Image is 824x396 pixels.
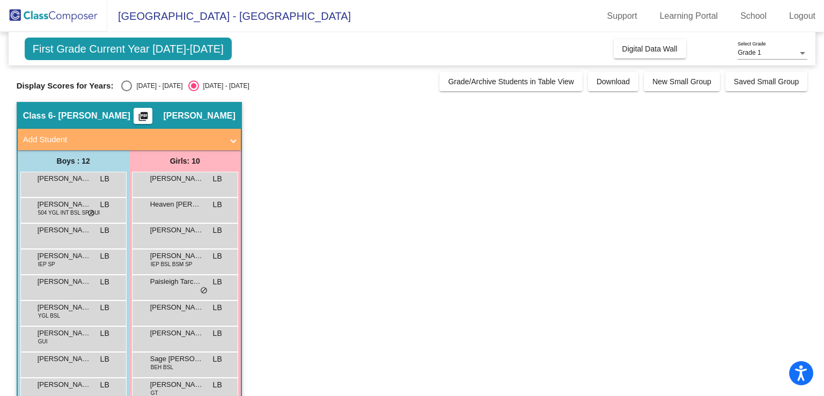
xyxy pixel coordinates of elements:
span: [PERSON_NAME] [38,199,91,210]
span: Grade 1 [738,49,761,56]
span: do_not_disturb_alt [87,209,95,218]
span: [PERSON_NAME] [163,111,235,121]
span: LB [213,354,222,365]
span: [PERSON_NAME] [150,251,204,261]
button: Grade/Archive Students in Table View [439,72,583,91]
span: LB [213,379,222,391]
button: Print Students Details [134,108,152,124]
span: [PERSON_NAME] [38,328,91,339]
mat-radio-group: Select an option [121,80,249,91]
span: LB [100,199,109,210]
span: [PERSON_NAME] [150,173,204,184]
span: Saved Small Group [734,77,799,86]
span: Class 6 [23,111,53,121]
span: [PERSON_NAME] [150,302,204,313]
div: [DATE] - [DATE] [132,81,182,91]
span: IEP BSL BSM SP [151,260,193,268]
span: [PERSON_NAME] [38,225,91,236]
span: [PERSON_NAME] [150,379,204,390]
span: LB [213,251,222,262]
span: [PERSON_NAME] [38,276,91,287]
span: [PERSON_NAME] [150,225,204,236]
span: LB [213,328,222,339]
span: Digital Data Wall [622,45,678,53]
span: LB [213,173,222,185]
span: [PERSON_NAME] [150,328,204,339]
span: Sage [PERSON_NAME] [150,354,204,364]
span: LB [100,302,109,313]
span: Display Scores for Years: [17,81,114,91]
div: Girls: 10 [129,150,241,172]
div: [DATE] - [DATE] [199,81,249,91]
a: Support [599,8,646,25]
span: Download [597,77,630,86]
div: Boys : 12 [18,150,129,172]
span: New Small Group [652,77,711,86]
span: YGL BSL [38,312,60,320]
span: IEP SP [38,260,55,268]
span: LB [100,251,109,262]
span: [PERSON_NAME] [38,354,91,364]
span: LB [100,173,109,185]
span: LB [213,225,222,236]
span: [PERSON_NAME] [38,251,91,261]
span: First Grade Current Year [DATE]-[DATE] [25,38,232,60]
span: Paisleigh Tarcaso [150,276,204,287]
span: LB [100,379,109,391]
button: Saved Small Group [725,72,807,91]
a: School [732,8,775,25]
span: Heaven [PERSON_NAME] [150,199,204,210]
span: [PERSON_NAME] [PERSON_NAME] [38,173,91,184]
span: - [PERSON_NAME] [53,111,130,121]
span: GUI [38,338,48,346]
span: BEH BSL [151,363,173,371]
span: LB [100,328,109,339]
span: LB [213,276,222,288]
span: LB [100,276,109,288]
span: [PERSON_NAME] [38,302,91,313]
button: Digital Data Wall [614,39,686,58]
span: [GEOGRAPHIC_DATA] - [GEOGRAPHIC_DATA] [107,8,351,25]
span: LB [100,354,109,365]
mat-icon: picture_as_pdf [137,111,150,126]
span: 504 YGL INT BSL SP GUI [38,209,100,217]
a: Logout [781,8,824,25]
button: Download [588,72,638,91]
span: LB [100,225,109,236]
span: Grade/Archive Students in Table View [448,77,574,86]
span: LB [213,302,222,313]
button: New Small Group [644,72,720,91]
a: Learning Portal [651,8,727,25]
span: LB [213,199,222,210]
span: do_not_disturb_alt [200,287,208,295]
mat-panel-title: Add Student [23,134,223,146]
mat-expansion-panel-header: Add Student [18,129,241,150]
span: [PERSON_NAME] [38,379,91,390]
